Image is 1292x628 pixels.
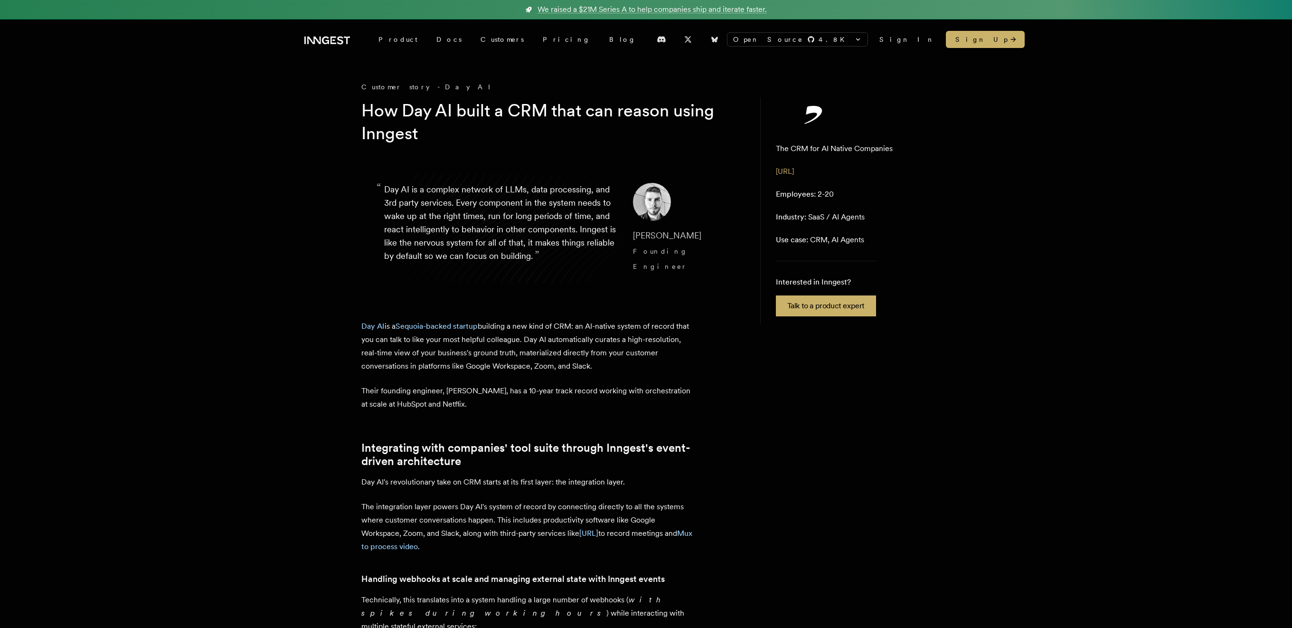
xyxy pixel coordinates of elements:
span: 4.8 K [819,35,850,44]
span: Industry: [776,212,806,221]
a: Sign In [879,35,934,44]
p: Day AI is a complex network of LLMs, data processing, and 3rd party services. Every component in ... [384,183,618,274]
a: Customers [471,31,533,48]
p: Interested in Inngest? [776,276,876,288]
a: [URL] [776,167,794,176]
a: Handling webhooks at scale and managing external state with Inngest events [361,572,665,586]
div: Customer story - Day AI [361,82,741,92]
p: 2-20 [776,189,834,200]
span: [PERSON_NAME] [633,230,701,240]
a: Sequoia-backed startup [396,322,478,331]
a: Integrating with companies' tool suite through Inngest's event-driven architecture [361,441,694,468]
a: Bluesky [704,32,725,47]
span: Open Source [733,35,803,44]
a: Docs [427,31,471,48]
div: Product [369,31,427,48]
a: Talk to a product expert [776,295,876,316]
span: Use case: [776,235,808,244]
img: Day AI's logo [776,105,852,124]
p: Their founding engineer, [PERSON_NAME], has a 10-year track record working with orchestration at ... [361,384,694,411]
h1: How Day AI built a CRM that can reason using Inngest [361,99,726,145]
a: X [678,32,698,47]
a: Blog [600,31,645,48]
a: [URL] [579,529,598,538]
span: Founding Engineer [633,247,688,270]
span: ” [535,248,539,262]
span: We raised a $21M Series A to help companies ship and iterate faster. [538,4,767,15]
p: The CRM for AI Native Companies [776,143,893,154]
img: Image of Erik Munson [633,183,671,221]
a: Pricing [533,31,600,48]
p: is a building a new kind of CRM: an AI-native system of record that you can talk to like your mos... [361,320,694,373]
p: The integration layer powers Day AI's system of record by connecting directly to all the systems ... [361,500,694,553]
a: Sign Up [946,31,1025,48]
p: CRM, AI Agents [776,234,864,246]
p: SaaS / AI Agents [776,211,865,223]
p: Day AI's revolutionary take on CRM starts at its first layer: the integration layer. [361,476,694,489]
span: “ [377,185,381,190]
a: Day AI [361,322,385,331]
span: Employees: [776,190,816,199]
a: Discord [651,32,672,47]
